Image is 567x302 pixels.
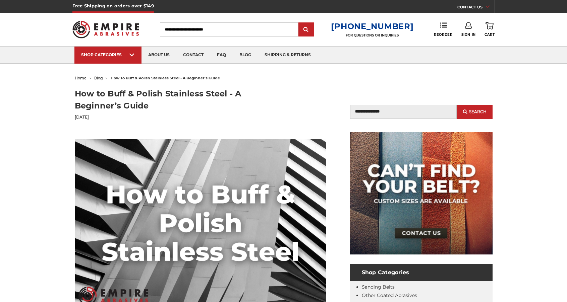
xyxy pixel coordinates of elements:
img: promo banner for custom belts. [350,132,493,254]
a: Cart [485,22,495,37]
span: Sign In [461,32,476,37]
a: about us [141,47,176,64]
a: contact [176,47,210,64]
a: Reorder [434,22,452,36]
button: Search [457,105,492,119]
a: shipping & returns [258,47,318,64]
a: blog [233,47,258,64]
a: blog [94,76,103,80]
span: how to buff & polish stainless steel - a beginner’s guide [111,76,220,80]
a: Other Coated Abrasives [362,292,417,298]
a: Sanding Belts [362,284,395,290]
a: [PHONE_NUMBER] [331,21,413,31]
a: home [75,76,87,80]
div: SHOP CATEGORIES [81,52,135,57]
img: Empire Abrasives [72,16,139,43]
span: Cart [485,32,495,37]
span: Reorder [434,32,452,37]
h1: How to Buff & Polish Stainless Steel - A Beginner’s Guide [75,88,284,112]
h4: Shop Categories [350,264,493,281]
p: FOR QUESTIONS OR INQUIRIES [331,33,413,37]
p: [DATE] [75,114,284,120]
a: faq [210,47,233,64]
a: CONTACT US [457,3,495,13]
input: Submit [299,23,313,36]
span: Search [469,109,487,114]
